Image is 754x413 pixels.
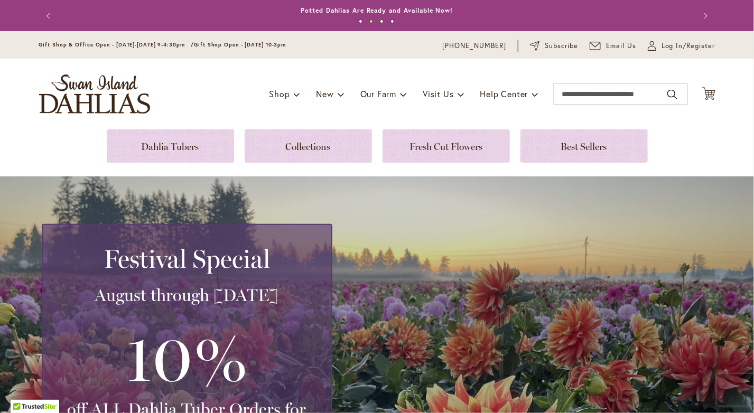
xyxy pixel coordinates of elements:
[360,88,396,99] span: Our Farm
[530,41,578,51] a: Subscribe
[590,41,636,51] a: Email Us
[443,41,507,51] a: [PHONE_NUMBER]
[606,41,636,51] span: Email Us
[269,88,290,99] span: Shop
[380,20,384,23] button: 3 of 4
[369,20,373,23] button: 2 of 4
[55,285,319,306] h3: August through [DATE]
[39,5,60,26] button: Previous
[359,20,362,23] button: 1 of 4
[545,41,579,51] span: Subscribe
[480,88,528,99] span: Help Center
[316,88,333,99] span: New
[390,20,394,23] button: 4 of 4
[194,41,286,48] span: Gift Shop Open - [DATE] 10-3pm
[39,74,150,114] a: store logo
[39,41,194,48] span: Gift Shop & Office Open - [DATE]-[DATE] 9-4:30pm /
[694,5,715,26] button: Next
[301,6,453,14] a: Potted Dahlias Are Ready and Available Now!
[55,316,319,399] h3: 10%
[423,88,453,99] span: Visit Us
[648,41,715,51] a: Log In/Register
[662,41,715,51] span: Log In/Register
[55,244,319,274] h2: Festival Special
